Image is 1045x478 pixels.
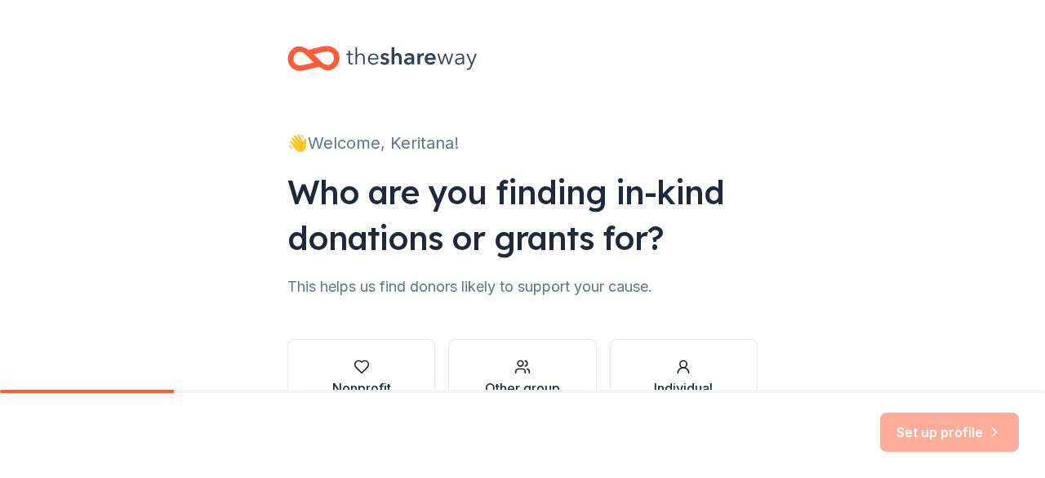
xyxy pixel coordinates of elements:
[287,130,758,156] div: 👋 Welcome, Keritana!
[448,339,596,418] button: Other group
[610,339,758,418] button: Individual
[287,339,435,418] button: Nonprofit
[332,378,391,398] div: Nonprofit
[485,378,560,398] div: Other group
[287,274,758,300] div: This helps us find donors likely to support your cause.
[654,378,713,398] div: Individual
[287,169,758,261] div: Who are you finding in-kind donations or grants for?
